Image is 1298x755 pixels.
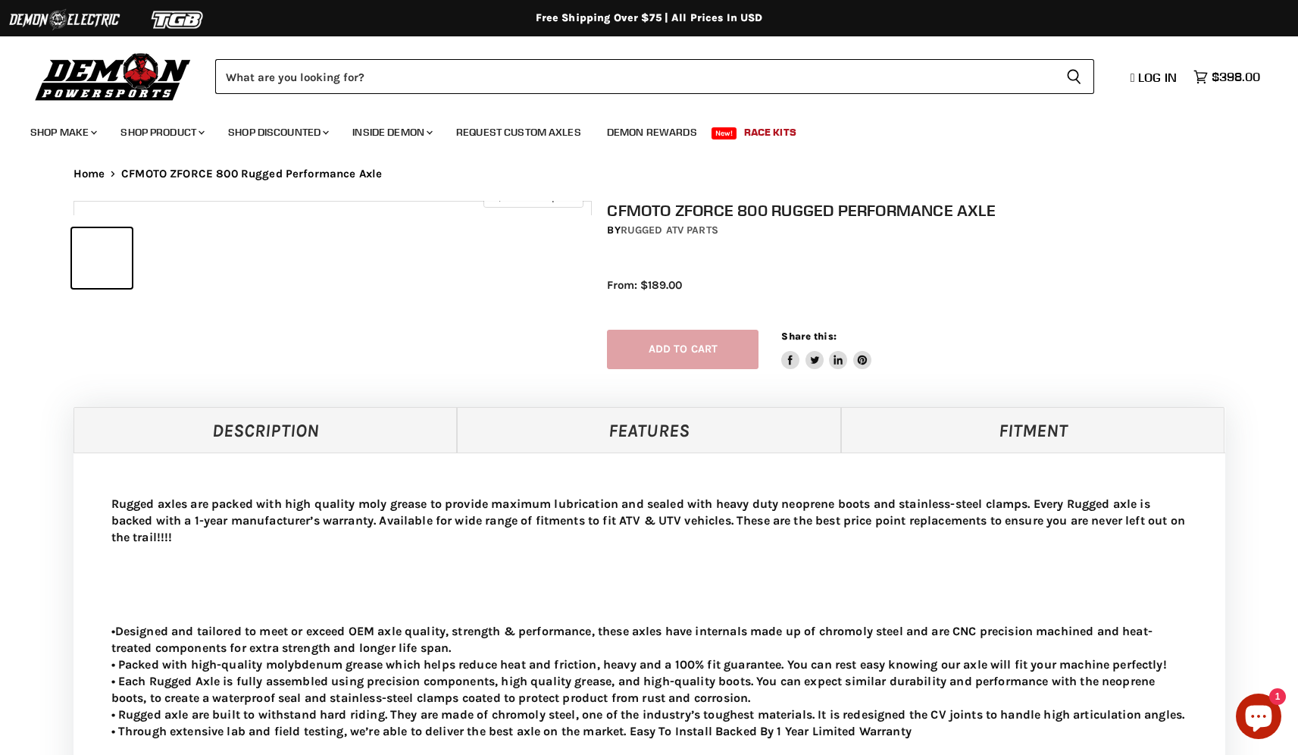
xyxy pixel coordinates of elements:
img: Demon Powersports [30,49,196,103]
a: Features [457,407,841,453]
aside: Share this: [781,330,871,370]
a: Log in [1124,70,1186,84]
a: Inside Demon [341,117,442,148]
p: Rugged axles are packed with high quality moly grease to provide maximum lubrication and sealed w... [111,496,1187,546]
img: Demon Electric Logo 2 [8,5,121,34]
form: Product [215,59,1094,94]
p: •Designed and tailored to meet or exceed OEM axle quality, strength & performance, these axles ha... [111,623,1187,740]
span: From: $189.00 [607,278,682,292]
img: TGB Logo 2 [121,5,235,34]
nav: Breadcrumbs [43,168,1256,180]
div: by [607,222,1240,239]
a: Home [74,168,105,180]
span: Log in [1138,70,1177,85]
a: Rugged ATV Parts [621,224,718,237]
a: Demon Rewards [596,117,708,148]
div: Free Shipping Over $75 | All Prices In USD [43,11,1256,25]
span: $398.00 [1212,70,1260,84]
a: Description [74,407,458,453]
a: Shop Product [109,117,214,148]
span: New! [712,127,737,139]
a: $398.00 [1186,66,1268,88]
inbox-online-store-chat: Shopify online store chat [1231,694,1286,743]
ul: Main menu [19,111,1256,148]
span: Share this: [781,331,836,342]
a: Race Kits [733,117,808,148]
a: Shop Make [19,117,106,148]
h1: CFMOTO ZFORCE 800 Rugged Performance Axle [607,201,1240,220]
button: Search [1054,59,1094,94]
input: Search [215,59,1054,94]
a: Request Custom Axles [445,117,593,148]
span: CFMOTO ZFORCE 800 Rugged Performance Axle [121,168,382,180]
button: IMAGE thumbnail [72,228,132,288]
a: Shop Discounted [217,117,338,148]
span: Click to expand [491,191,575,202]
a: Fitment [841,407,1225,453]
